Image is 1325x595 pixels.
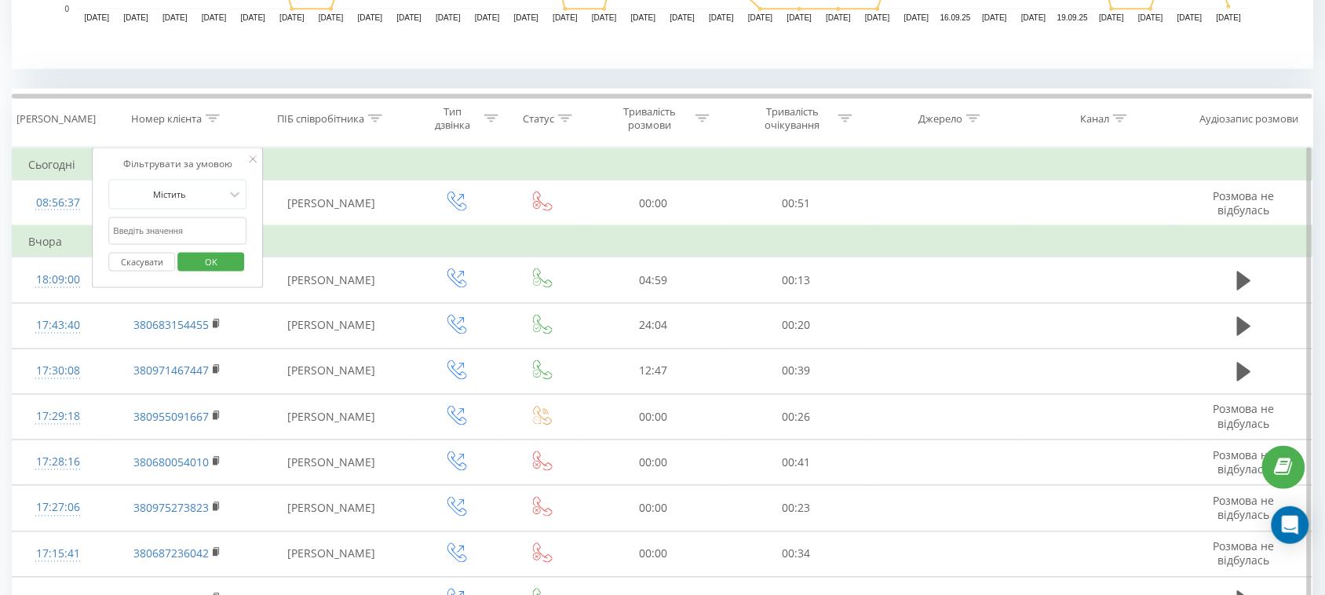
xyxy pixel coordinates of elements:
div: Фільтрувати за умовою [108,156,246,172]
text: [DATE] [514,14,539,23]
div: ПІБ співробітника [277,112,364,126]
td: 12:47 [582,349,725,394]
text: [DATE] [787,14,812,23]
div: Канал [1080,112,1109,126]
text: [DATE] [631,14,656,23]
text: [DATE] [358,14,383,23]
text: [DATE] [709,14,734,23]
text: [DATE] [1177,14,1203,23]
text: [DATE] [85,14,110,23]
div: Аудіозапис розмови [1199,112,1298,126]
span: Розмова не відбулась [1214,539,1275,568]
text: [DATE] [1021,14,1046,23]
td: [PERSON_NAME] [252,181,411,227]
text: [DATE] [982,14,1007,23]
div: Номер клієнта [131,112,202,126]
div: 17:29:18 [28,402,88,433]
text: 0 [64,5,69,13]
div: 18:09:00 [28,265,88,295]
td: 00:00 [582,440,725,486]
div: Тривалість очікування [750,105,834,132]
text: [DATE] [670,14,695,23]
text: [DATE] [1138,14,1163,23]
a: 380680054010 [133,455,209,470]
a: 380975273823 [133,501,209,516]
div: 17:43:40 [28,311,88,341]
td: 00:34 [725,531,868,577]
td: Сьогодні [13,149,1313,181]
div: 17:27:06 [28,493,88,524]
text: [DATE] [904,14,929,23]
td: 00:39 [725,349,868,394]
span: OK [189,250,233,274]
text: [DATE] [865,14,890,23]
text: [DATE] [827,14,852,23]
div: 08:56:37 [28,188,88,218]
div: 17:15:41 [28,539,88,570]
input: Введіть значення [108,217,246,245]
text: [DATE] [1100,14,1125,23]
td: [PERSON_NAME] [252,486,411,531]
text: [DATE] [396,14,422,23]
text: [DATE] [436,14,461,23]
div: Тип дзвінка [425,105,480,132]
td: 00:00 [582,531,725,577]
text: [DATE] [553,14,578,23]
div: 17:30:08 [28,356,88,387]
text: 16.09.25 [940,14,971,23]
a: 380955091667 [133,410,209,425]
div: [PERSON_NAME] [16,112,96,126]
td: 00:51 [725,181,868,227]
td: 04:59 [582,257,725,303]
text: [DATE] [202,14,227,23]
text: [DATE] [748,14,773,23]
span: Розмова не відбулась [1214,494,1275,523]
a: 380971467447 [133,363,209,378]
text: [DATE] [592,14,617,23]
div: 17:28:16 [28,447,88,478]
td: 00:26 [725,395,868,440]
text: [DATE] [319,14,344,23]
td: [PERSON_NAME] [252,303,411,349]
div: Тривалість розмови [608,105,692,132]
text: [DATE] [241,14,266,23]
td: 00:41 [725,440,868,486]
td: 00:00 [582,395,725,440]
div: Open Intercom Messenger [1272,506,1309,544]
td: Вчора [13,226,1313,257]
td: 00:23 [725,486,868,531]
span: Розмова не відбулась [1214,188,1275,217]
td: [PERSON_NAME] [252,531,411,577]
a: 380683154455 [133,318,209,333]
text: [DATE] [123,14,148,23]
div: Джерело [918,112,962,126]
text: [DATE] [162,14,188,23]
td: 00:00 [582,486,725,531]
div: Статус [523,112,554,126]
td: [PERSON_NAME] [252,395,411,440]
td: 24:04 [582,303,725,349]
td: [PERSON_NAME] [252,257,411,303]
a: 380687236042 [133,546,209,561]
text: [DATE] [475,14,500,23]
td: [PERSON_NAME] [252,440,411,486]
text: [DATE] [1217,14,1242,23]
td: 00:13 [725,257,868,303]
text: 19.09.25 [1057,14,1088,23]
button: OK [177,253,244,272]
td: [PERSON_NAME] [252,349,411,394]
text: [DATE] [279,14,305,23]
span: Розмова не відбулась [1214,402,1275,431]
span: Розмова не відбулась [1214,448,1275,477]
button: Скасувати [108,253,175,272]
td: 00:00 [582,181,725,227]
td: 00:20 [725,303,868,349]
